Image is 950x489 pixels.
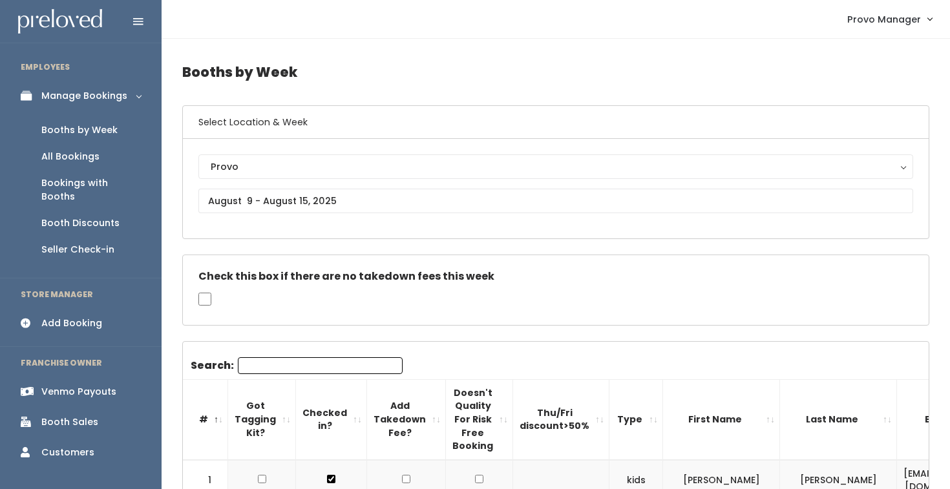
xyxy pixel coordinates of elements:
[41,150,100,163] div: All Bookings
[183,106,929,139] h6: Select Location & Week
[834,5,945,33] a: Provo Manager
[367,379,446,459] th: Add Takedown Fee?: activate to sort column ascending
[780,379,897,459] th: Last Name: activate to sort column ascending
[296,379,367,459] th: Checked in?: activate to sort column ascending
[183,379,228,459] th: #: activate to sort column descending
[41,89,127,103] div: Manage Bookings
[41,123,118,137] div: Booths by Week
[41,446,94,459] div: Customers
[18,9,102,34] img: preloved logo
[191,357,403,374] label: Search:
[609,379,663,459] th: Type: activate to sort column ascending
[663,379,780,459] th: First Name: activate to sort column ascending
[198,154,913,179] button: Provo
[182,54,929,90] h4: Booths by Week
[41,216,120,230] div: Booth Discounts
[446,379,513,459] th: Doesn't Quality For Risk Free Booking : activate to sort column ascending
[41,243,114,256] div: Seller Check-in
[847,12,921,26] span: Provo Manager
[513,379,609,459] th: Thu/Fri discount&gt;50%: activate to sort column ascending
[228,379,296,459] th: Got Tagging Kit?: activate to sort column ascending
[41,317,102,330] div: Add Booking
[41,415,98,429] div: Booth Sales
[41,176,141,203] div: Bookings with Booths
[198,189,913,213] input: August 9 - August 15, 2025
[238,357,403,374] input: Search:
[211,160,901,174] div: Provo
[198,271,913,282] h5: Check this box if there are no takedown fees this week
[41,385,116,399] div: Venmo Payouts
